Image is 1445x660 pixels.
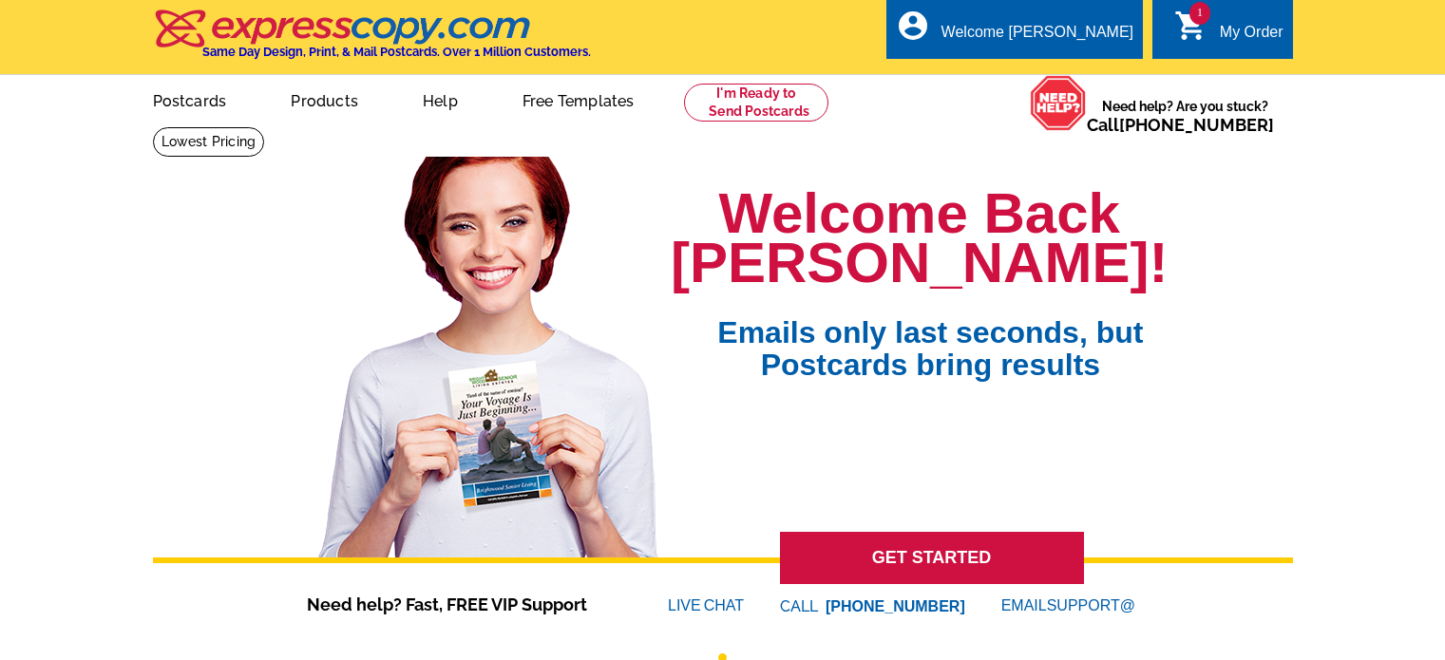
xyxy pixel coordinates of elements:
a: Free Templates [492,77,665,122]
a: Same Day Design, Print, & Mail Postcards. Over 1 Million Customers. [153,23,591,59]
span: Need help? Fast, FREE VIP Support [307,592,611,617]
font: SUPPORT@ [1047,594,1138,617]
span: 1 [1189,2,1210,25]
a: [PHONE_NUMBER] [1119,115,1274,135]
font: LIVE [668,594,704,617]
img: help [1030,75,1087,131]
div: Welcome [PERSON_NAME] [941,24,1133,50]
span: Need help? Are you stuck? [1087,97,1283,135]
i: shopping_cart [1174,9,1208,43]
span: Emails only last seconds, but Postcards bring results [693,288,1168,381]
a: 1 shopping_cart My Order [1174,21,1283,45]
i: account_circle [896,9,930,43]
a: Postcards [123,77,257,122]
a: Products [260,77,389,122]
a: Help [392,77,488,122]
div: My Order [1220,24,1283,50]
a: LIVECHAT [668,597,744,613]
img: welcome-back-logged-in.png [307,141,671,557]
span: Call [1087,115,1274,135]
h1: Welcome Back [PERSON_NAME]! [671,189,1168,288]
a: GET STARTED [780,532,1084,584]
h4: Same Day Design, Print, & Mail Postcards. Over 1 Million Customers. [202,45,591,59]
